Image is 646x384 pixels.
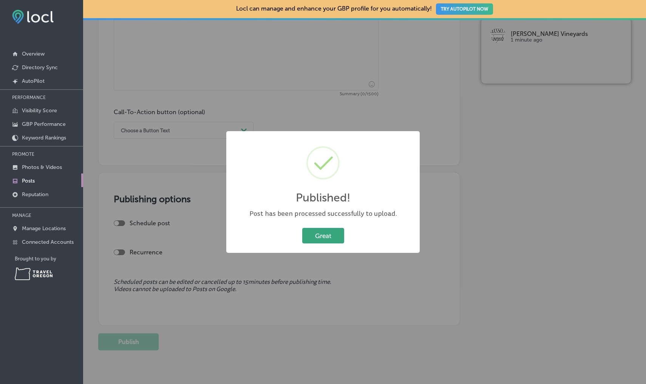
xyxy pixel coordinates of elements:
[22,178,35,184] p: Posts
[22,78,45,84] p: AutoPilot
[22,239,74,245] p: Connected Accounts
[436,3,493,15] button: TRY AUTOPILOT NOW
[22,51,45,57] p: Overview
[302,228,344,243] button: Great
[22,107,57,114] p: Visibility Score
[22,64,58,71] p: Directory Sync
[22,121,66,127] p: GBP Performance
[22,135,66,141] p: Keyword Rankings
[15,256,83,262] p: Brought to you by
[15,268,53,280] img: Travel Oregon
[22,191,48,198] p: Reputation
[22,225,66,232] p: Manage Locations
[234,209,412,218] div: Post has been processed successfully to upload.
[12,10,54,24] img: fda3e92497d09a02dc62c9cd864e3231.png
[22,164,62,170] p: Photos & Videos
[296,191,351,204] h2: Published!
